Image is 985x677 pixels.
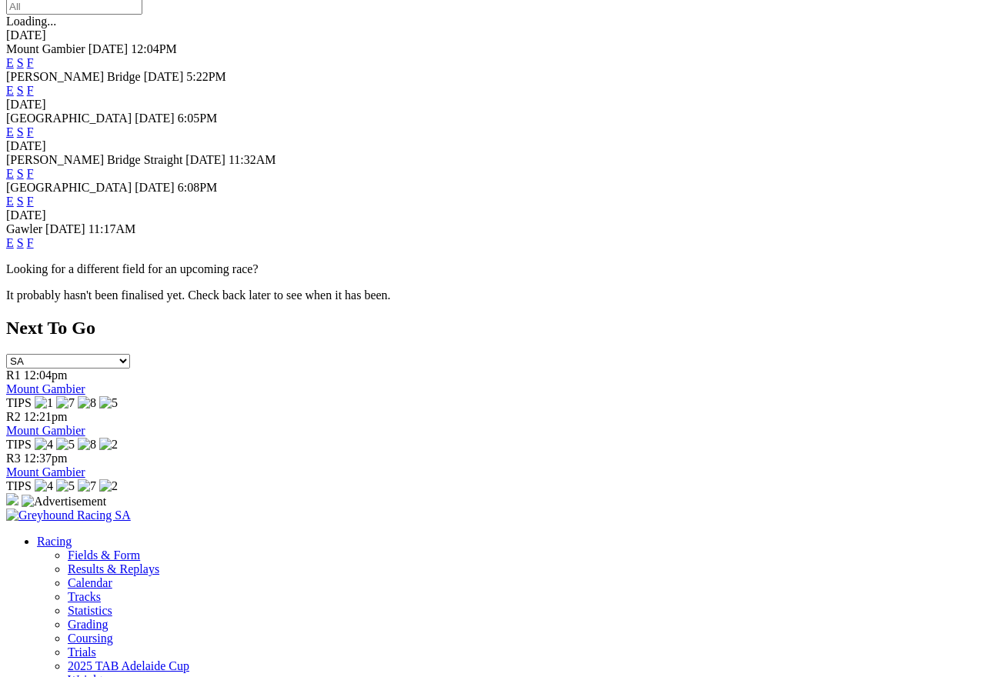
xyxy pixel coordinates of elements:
a: S [17,125,24,138]
a: Tracks [68,590,101,603]
img: Greyhound Racing SA [6,509,131,522]
a: Results & Replays [68,562,159,575]
span: [GEOGRAPHIC_DATA] [6,181,132,194]
a: Mount Gambier [6,424,85,437]
img: 2 [99,479,118,493]
img: 5 [56,438,75,452]
span: [DATE] [88,42,129,55]
span: [DATE] [185,153,225,166]
img: 5 [56,479,75,493]
a: E [6,195,14,208]
a: Statistics [68,604,112,617]
a: E [6,236,14,249]
span: [DATE] [144,70,184,83]
span: 12:04pm [24,369,68,382]
img: 1 [35,396,53,410]
a: Grading [68,618,108,631]
a: Fields & Form [68,549,140,562]
span: Loading... [6,15,56,28]
span: R1 [6,369,21,382]
span: 12:37pm [24,452,68,465]
p: Looking for a different field for an upcoming race? [6,262,979,276]
span: 5:22PM [186,70,226,83]
span: 11:17AM [88,222,136,235]
span: 11:32AM [229,153,276,166]
img: 7 [56,396,75,410]
span: 6:08PM [178,181,218,194]
a: S [17,195,24,208]
span: [PERSON_NAME] Bridge Straight [6,153,182,166]
span: R2 [6,410,21,423]
partial: It probably hasn't been finalised yet. Check back later to see when it has been. [6,288,391,302]
a: E [6,125,14,138]
span: 6:05PM [178,112,218,125]
span: [GEOGRAPHIC_DATA] [6,112,132,125]
a: E [6,56,14,69]
span: [DATE] [45,222,85,235]
img: 8 [78,396,96,410]
span: [DATE] [135,112,175,125]
img: 7 [78,479,96,493]
span: 12:21pm [24,410,68,423]
img: 2 [99,438,118,452]
a: 2025 TAB Adelaide Cup [68,659,189,672]
span: TIPS [6,396,32,409]
a: F [27,167,34,180]
div: [DATE] [6,208,979,222]
div: [DATE] [6,28,979,42]
a: Mount Gambier [6,382,85,395]
a: F [27,84,34,97]
a: F [27,125,34,138]
span: TIPS [6,438,32,451]
a: F [27,56,34,69]
img: 15187_Greyhounds_GreysPlayCentral_Resize_SA_WebsiteBanner_300x115_2025.jpg [6,493,18,505]
a: E [6,84,14,97]
img: 8 [78,438,96,452]
a: F [27,236,34,249]
span: 12:04PM [131,42,177,55]
a: S [17,56,24,69]
span: R3 [6,452,21,465]
img: 5 [99,396,118,410]
a: Racing [37,535,72,548]
a: Calendar [68,576,112,589]
span: Mount Gambier [6,42,85,55]
a: S [17,84,24,97]
h2: Next To Go [6,318,979,338]
div: [DATE] [6,139,979,153]
span: [DATE] [135,181,175,194]
img: 4 [35,438,53,452]
div: [DATE] [6,98,979,112]
a: S [17,167,24,180]
a: E [6,167,14,180]
img: Advertisement [22,495,106,509]
a: F [27,195,34,208]
span: TIPS [6,479,32,492]
span: Gawler [6,222,42,235]
span: [PERSON_NAME] Bridge [6,70,141,83]
a: Trials [68,645,96,659]
a: S [17,236,24,249]
a: Mount Gambier [6,465,85,479]
a: Coursing [68,632,113,645]
img: 4 [35,479,53,493]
